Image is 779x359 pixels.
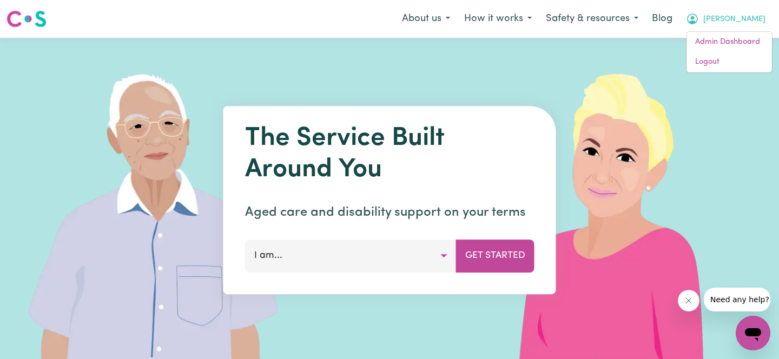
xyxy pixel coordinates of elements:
button: How it works [457,8,539,30]
button: I am... [245,240,457,272]
button: About us [395,8,457,30]
iframe: Message from company [704,288,770,311]
iframe: Close message [678,290,699,311]
iframe: Button to launch messaging window [736,316,770,350]
a: Careseekers logo [6,6,47,31]
button: Safety & resources [539,8,645,30]
span: [PERSON_NAME] [703,14,765,25]
a: Admin Dashboard [686,32,772,52]
button: My Account [679,8,773,30]
p: Aged care and disability support on your terms [245,203,534,222]
button: Get Started [456,240,534,272]
a: Blog [645,7,679,31]
a: Logout [686,52,772,72]
div: My Account [686,31,773,73]
h1: The Service Built Around You [245,123,534,185]
img: Careseekers logo [6,9,47,29]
